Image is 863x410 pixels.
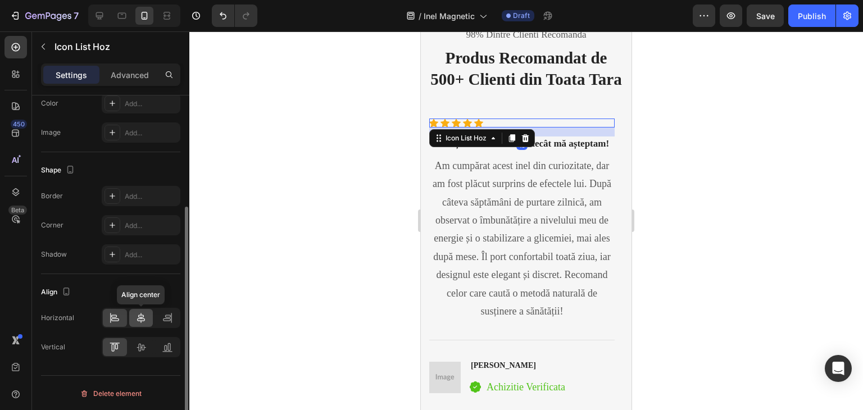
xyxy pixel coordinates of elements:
[41,385,180,403] button: Delete element
[66,347,144,365] p: Achizitie Verificata
[8,330,40,362] img: 85x84
[419,10,421,22] span: /
[125,128,178,138] div: Add...
[747,4,784,27] button: Save
[125,99,178,109] div: Add...
[8,206,27,215] div: Beta
[424,10,475,22] span: Inel Magnetic
[798,10,826,22] div: Publish
[10,125,193,289] p: Am cumpărat acest inel din curiozitate, dar am fost plăcut surprins de efectele lui. După câteva ...
[756,11,775,21] span: Save
[41,127,61,138] div: Image
[49,327,146,341] h4: [PERSON_NAME]
[41,163,77,178] div: Shape
[825,355,852,382] div: Open Intercom Messenger
[54,40,176,53] p: Icon List Hoz
[22,102,68,112] div: Icon List Hoz
[41,98,58,108] div: Color
[421,31,632,410] iframe: Design area
[11,120,27,129] div: 450
[41,249,67,259] div: Shadow
[125,192,178,202] div: Add...
[56,69,87,81] p: Settings
[212,4,257,27] div: Undo/Redo
[125,221,178,231] div: Add...
[4,4,84,27] button: 7
[74,9,79,22] p: 7
[513,11,530,21] span: Draft
[111,69,149,81] p: Advanced
[41,285,73,300] div: Align
[41,313,74,323] div: Horizontal
[41,191,63,201] div: Border
[41,220,63,230] div: Corner
[41,342,65,352] div: Vertical
[8,15,202,60] h2: Produs Recomandat de 500+ Clienti din Toata Tara
[788,4,835,27] button: Publish
[125,250,178,260] div: Add...
[80,387,142,400] div: Delete element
